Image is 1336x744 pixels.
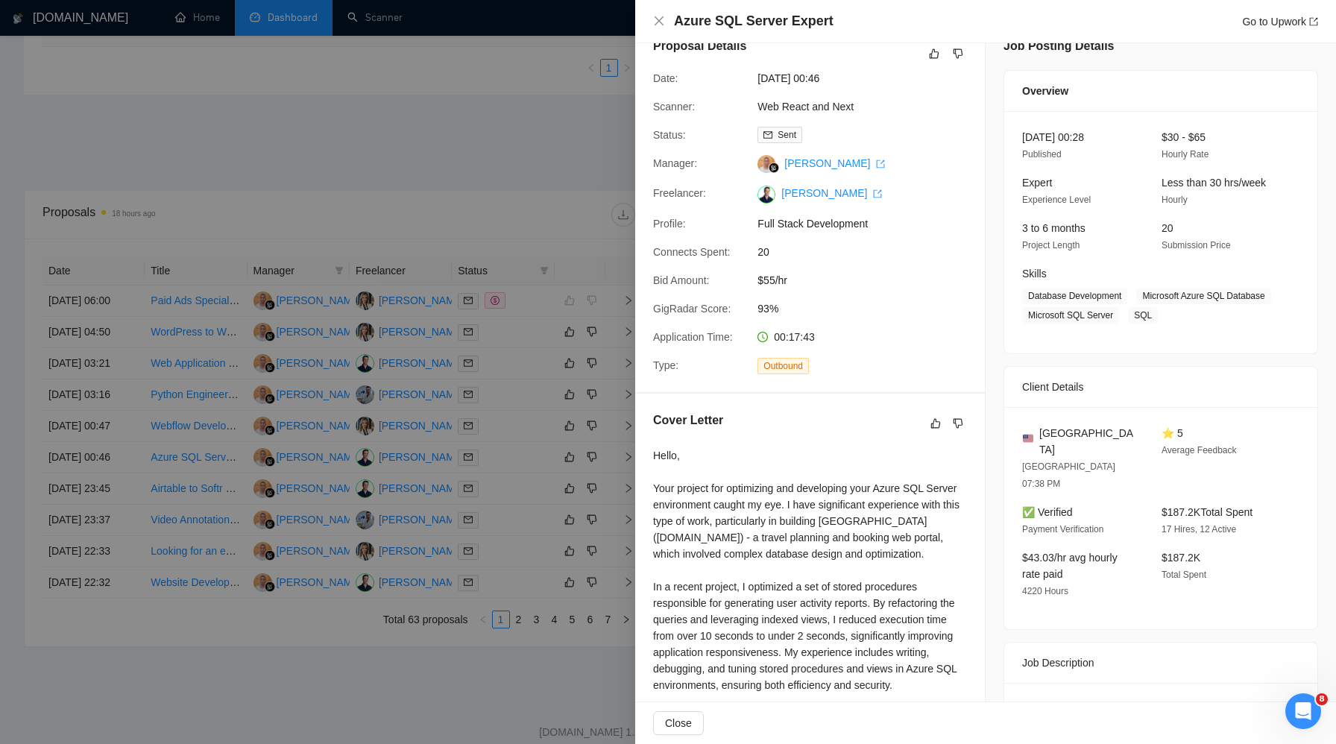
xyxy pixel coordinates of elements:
span: like [930,417,941,429]
span: 00:17:43 [774,331,815,343]
span: Project Length [1022,240,1080,250]
button: Close [653,711,704,735]
span: Skills [1022,268,1047,280]
span: $43.03/hr avg hourly rate paid [1022,552,1118,580]
span: [DATE] 00:28 [1022,131,1084,143]
iframe: Intercom live chat [1285,693,1321,729]
span: Experience Level [1022,195,1091,205]
span: ⭐ 5 [1162,427,1183,439]
a: Web React and Next [757,101,854,113]
button: Close [653,15,665,28]
span: clock-circle [757,332,768,342]
span: dislike [953,417,963,429]
span: Bid Amount: [653,274,710,286]
span: Overview [1022,83,1068,99]
span: 93% [757,300,981,317]
span: Status: [653,129,686,141]
h5: Job Posting Details [1003,37,1114,55]
span: Full Stack Development [757,215,981,232]
span: export [876,160,885,168]
span: $187.2K Total Spent [1162,506,1252,518]
span: 17 Hires, 12 Active [1162,524,1236,535]
span: Database Development [1022,288,1127,304]
span: Close [665,715,692,731]
span: Type: [653,359,678,371]
button: like [925,45,943,63]
span: GigRadar Score: [653,303,731,315]
span: $30 - $65 [1162,131,1206,143]
button: dislike [949,45,967,63]
span: Application Time: [653,331,733,343]
span: export [873,189,882,198]
a: Go to Upworkexport [1242,16,1318,28]
span: [DATE] 00:46 [757,70,981,86]
span: Expert [1022,177,1052,189]
span: Outbound [757,358,809,374]
span: Published [1022,149,1062,160]
span: Hourly [1162,195,1188,205]
a: [PERSON_NAME] export [781,187,882,199]
span: Less than 30 hrs/week [1162,177,1266,189]
span: $55/hr [757,272,981,289]
span: export [1309,17,1318,26]
span: Average Feedback [1162,445,1237,455]
span: Total Spent [1162,570,1206,580]
span: [GEOGRAPHIC_DATA] 07:38 PM [1022,461,1115,489]
div: Client Details [1022,367,1299,407]
div: Job Description [1022,643,1299,683]
span: 4220 Hours [1022,586,1068,596]
h5: Proposal Details [653,37,746,55]
span: like [929,48,939,60]
h4: Azure SQL Server Expert [674,12,834,31]
button: like [927,414,945,432]
span: Microsoft Azure SQL Database [1136,288,1270,304]
img: gigradar-bm.png [769,163,779,173]
span: Sent [778,130,796,140]
img: 🇺🇸 [1023,433,1033,444]
img: c1j27oS9fmfKPeS7Q5jflJX_arFTDMkwW-V-NzSYT3T8GG-PxuHr0aC4406Y-beAsu [757,186,775,204]
span: close [653,15,665,27]
span: Submission Price [1162,240,1231,250]
span: 20 [1162,222,1173,234]
span: ✅ Verified [1022,506,1073,518]
span: Microsoft SQL Server [1022,307,1119,324]
span: $187.2K [1162,552,1200,564]
h5: Cover Letter [653,412,723,429]
span: Freelancer: [653,187,706,199]
span: Connects Spent: [653,246,731,258]
span: Hourly Rate [1162,149,1209,160]
span: Date: [653,72,678,84]
a: [PERSON_NAME] export [784,157,885,169]
span: SQL [1128,307,1158,324]
span: 3 to 6 months [1022,222,1085,234]
span: 20 [757,244,981,260]
span: Payment Verification [1022,524,1103,535]
span: [GEOGRAPHIC_DATA] [1039,425,1138,458]
span: Profile: [653,218,686,230]
span: 8 [1316,693,1328,705]
button: dislike [949,414,967,432]
span: dislike [953,48,963,60]
span: Manager: [653,157,697,169]
span: mail [763,130,772,139]
span: Scanner: [653,101,695,113]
